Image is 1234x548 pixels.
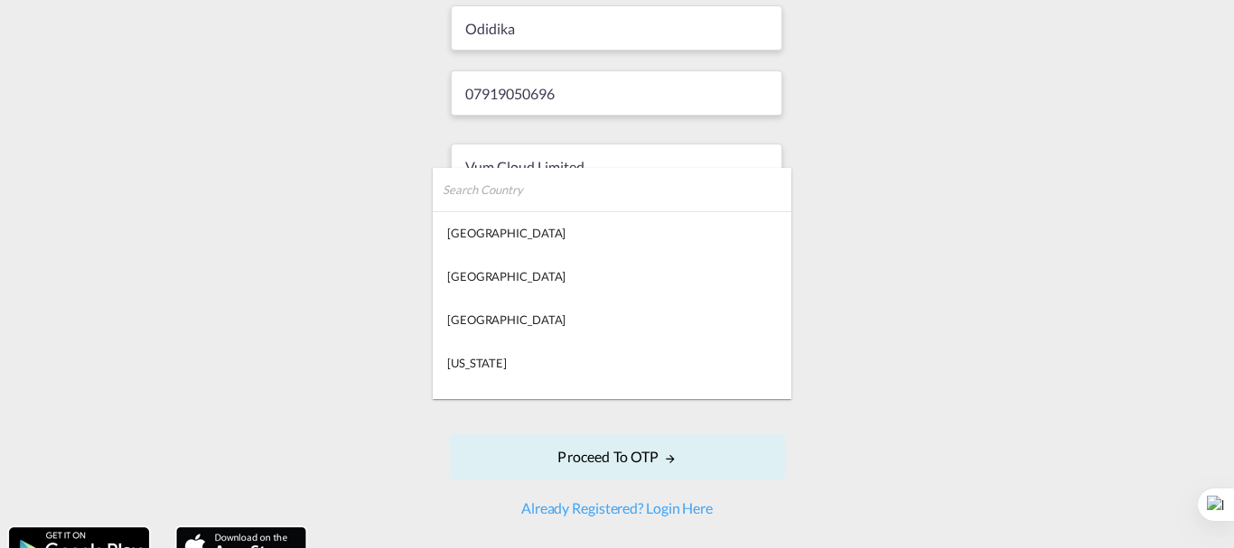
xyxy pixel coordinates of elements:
[447,225,566,241] div: [GEOGRAPHIC_DATA]
[447,268,566,284] div: [GEOGRAPHIC_DATA]
[447,398,566,414] div: [GEOGRAPHIC_DATA]
[447,355,507,371] div: [US_STATE]
[447,311,566,328] div: [GEOGRAPHIC_DATA]
[443,168,791,211] input: Search Country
